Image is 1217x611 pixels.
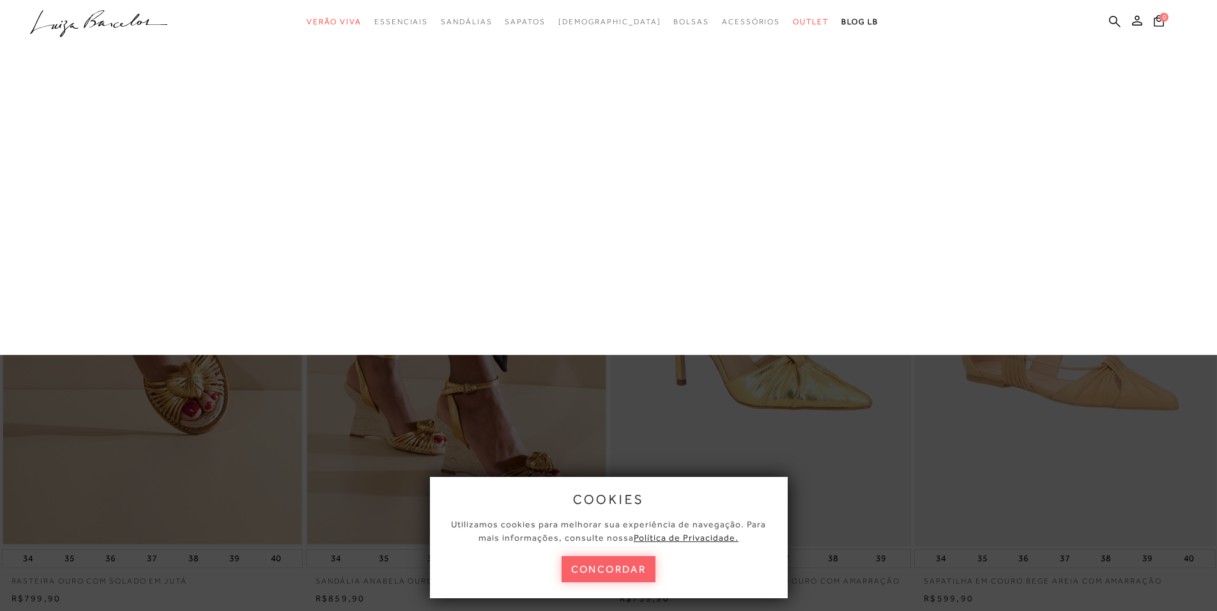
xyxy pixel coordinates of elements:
[841,10,878,34] a: BLOG LB
[841,17,878,26] span: BLOG LB
[441,17,492,26] span: Sandálias
[558,17,661,26] span: [DEMOGRAPHIC_DATA]
[441,10,492,34] a: categoryNavScreenReaderText
[451,519,766,543] span: Utilizamos cookies para melhorar sua experiência de navegação. Para mais informações, consulte nossa
[573,492,645,506] span: cookies
[673,17,709,26] span: Bolsas
[505,17,545,26] span: Sapatos
[634,532,739,543] a: Política de Privacidade.
[374,17,428,26] span: Essenciais
[722,17,780,26] span: Acessórios
[307,17,362,26] span: Verão Viva
[307,10,362,34] a: categoryNavScreenReaderText
[505,10,545,34] a: categoryNavScreenReaderText
[793,10,829,34] a: categoryNavScreenReaderText
[1160,13,1168,22] span: 0
[722,10,780,34] a: categoryNavScreenReaderText
[793,17,829,26] span: Outlet
[374,10,428,34] a: categoryNavScreenReaderText
[562,556,656,582] button: concordar
[673,10,709,34] a: categoryNavScreenReaderText
[1150,14,1168,31] button: 0
[558,10,661,34] a: noSubCategoriesText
